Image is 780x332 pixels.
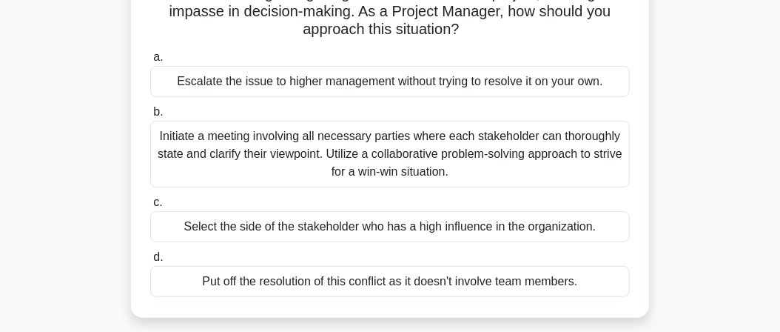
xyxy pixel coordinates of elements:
span: b. [153,105,163,118]
div: Initiate a meeting involving all necessary parties where each stakeholder can thoroughly state an... [150,121,630,187]
div: Select the side of the stakeholder who has a high influence in the organization. [150,211,630,242]
span: a. [153,50,163,63]
span: c. [153,196,162,208]
div: Put off the resolution of this conflict as it doesn't involve team members. [150,266,630,297]
span: d. [153,250,163,263]
div: Escalate the issue to higher management without trying to resolve it on your own. [150,66,630,97]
